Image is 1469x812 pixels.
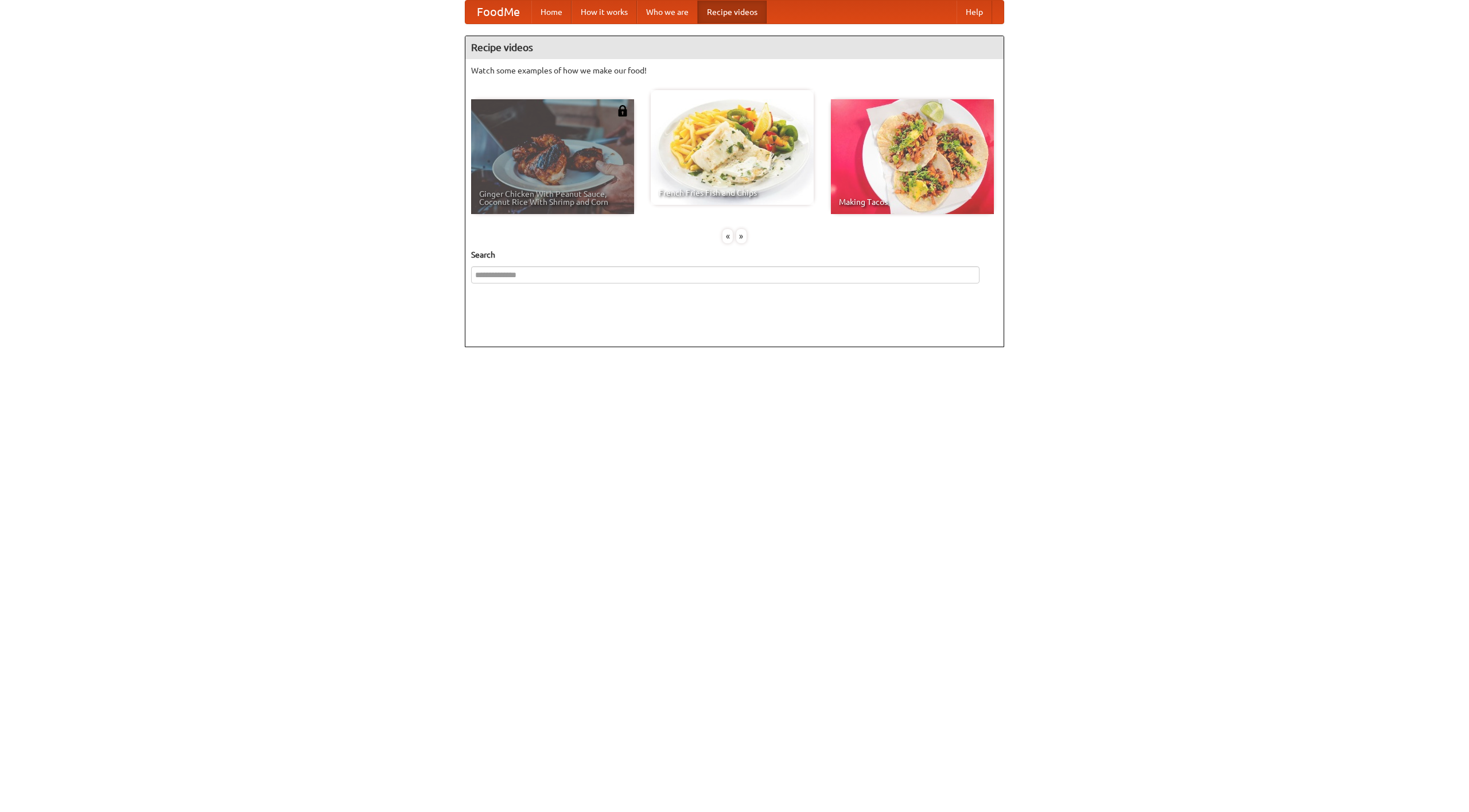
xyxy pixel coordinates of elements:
h5: Search [471,249,998,261]
a: FoodMe [465,1,531,24]
a: Recipe videos [698,1,767,24]
img: 483408.png [617,105,628,116]
p: Watch some examples of how we make our food! [471,65,998,76]
div: » [736,229,747,243]
a: How it works [572,1,637,24]
a: Making Tacos [831,99,994,214]
a: Home [531,1,572,24]
h4: Recipe videos [465,36,1004,59]
a: French Fries Fish and Chips [651,90,814,205]
div: « [722,229,733,243]
a: Who we are [637,1,698,24]
span: French Fries Fish and Chips [659,189,806,197]
span: Making Tacos [839,198,986,206]
a: Help [957,1,992,24]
